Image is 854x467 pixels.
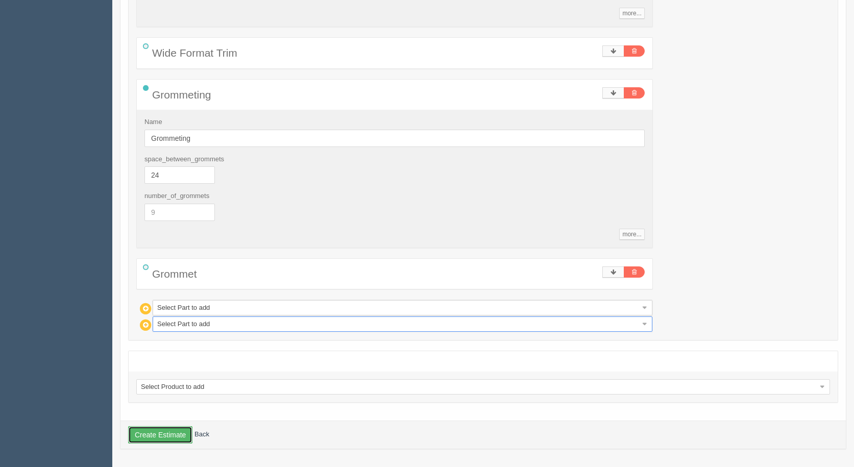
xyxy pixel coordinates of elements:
input: 9 [144,204,215,221]
label: Name [144,117,162,127]
span: Select Part to add [157,301,639,315]
a: more... [619,229,644,240]
span: Wide Format Trim [152,47,237,59]
a: more... [619,8,644,19]
a: Back [194,431,209,438]
span: Grommeting [152,89,211,101]
span: Select Product to add [141,380,816,394]
span: Select Part to add [157,317,639,331]
label: number_of_grommets [144,191,209,201]
a: Select Part to add [153,316,652,332]
a: Select Part to add [153,300,652,315]
input: Name [144,130,645,147]
button: Create Estimate [128,426,192,444]
span: Grommet [152,268,197,280]
a: Select Product to add [136,379,830,395]
label: space_between_grommets [144,155,215,164]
